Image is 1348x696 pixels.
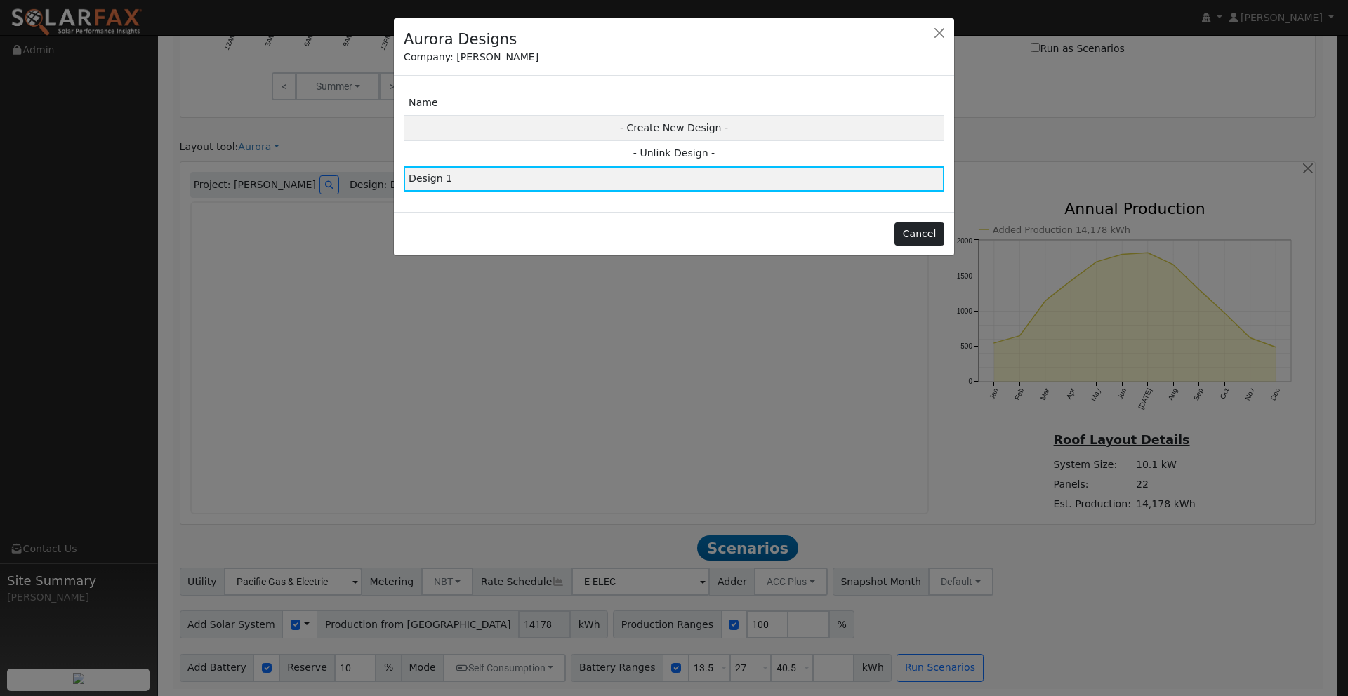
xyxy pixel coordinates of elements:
[404,50,944,65] div: Company: [PERSON_NAME]
[404,28,517,51] h4: Aurora Designs
[404,115,944,140] td: - Create New Design -
[404,141,944,166] td: - Unlink Design -
[404,91,944,116] td: Name
[404,166,944,192] td: Design 1
[894,222,944,246] button: Cancel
